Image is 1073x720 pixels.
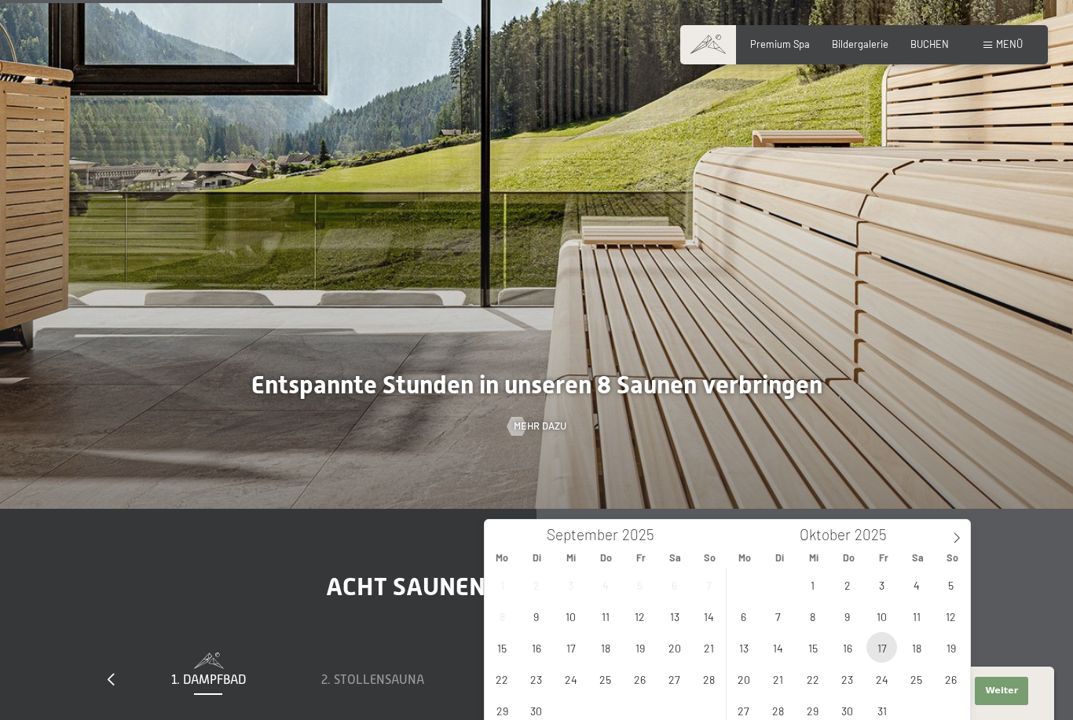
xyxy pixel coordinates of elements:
[588,553,623,563] span: Do
[797,569,828,600] span: Oktober 1, 2025
[851,525,903,543] input: Year
[762,553,797,563] span: Di
[693,553,727,563] span: So
[171,673,246,687] span: 1. Dampfbad
[555,632,586,663] span: September 17, 2025
[936,663,966,694] span: Oktober 26, 2025
[910,38,949,50] a: BUCHEN
[728,632,759,663] span: Oktober 13, 2025
[832,632,862,663] span: Oktober 16, 2025
[624,632,655,663] span: September 19, 2025
[126,633,947,652] div: Carousel Pagination
[694,663,724,694] span: September 28, 2025
[901,632,932,663] span: Oktober 18, 2025
[659,601,690,631] span: September 13, 2025
[763,663,793,694] span: Oktober 21, 2025
[800,528,851,543] span: Oktober
[763,601,793,631] span: Oktober 7, 2025
[936,553,970,563] span: So
[487,632,518,663] span: September 15, 2025
[624,601,655,631] span: September 12, 2025
[901,601,932,631] span: Oktober 11, 2025
[590,569,621,600] span: September 4, 2025
[763,632,793,663] span: Oktober 14, 2025
[659,569,690,600] span: September 6, 2025
[901,553,936,563] span: Sa
[901,569,932,600] span: Oktober 4, 2025
[487,601,518,631] span: September 8, 2025
[624,663,655,694] span: September 26, 2025
[866,601,897,631] span: Oktober 10, 2025
[554,553,588,563] span: Mi
[832,663,862,694] span: Oktober 23, 2025
[936,601,966,631] span: Oktober 12, 2025
[521,601,551,631] span: September 9, 2025
[832,569,862,600] span: Oktober 2, 2025
[797,663,828,694] span: Oktober 22, 2025
[866,632,897,663] span: Oktober 17, 2025
[555,601,586,631] span: September 10, 2025
[658,553,693,563] span: Sa
[555,663,586,694] span: September 24, 2025
[590,601,621,631] span: September 11, 2025
[694,601,724,631] span: September 14, 2025
[547,528,618,543] span: September
[624,569,655,600] span: September 5, 2025
[985,685,1018,697] span: Weiter
[521,632,551,663] span: September 16, 2025
[659,632,690,663] span: September 20, 2025
[326,572,747,601] span: Acht Saunen für Glücksmomente
[936,632,966,663] span: Oktober 19, 2025
[901,663,932,694] span: Oktober 25, 2025
[694,632,724,663] span: September 21, 2025
[519,553,554,563] span: Di
[485,553,519,563] span: Mo
[555,569,586,600] span: September 3, 2025
[866,553,901,563] span: Fr
[996,38,1023,50] span: Menü
[750,38,810,50] a: Premium Spa
[590,632,621,663] span: September 18, 2025
[728,663,759,694] span: Oktober 20, 2025
[659,663,690,694] span: September 27, 2025
[694,569,724,600] span: September 7, 2025
[590,663,621,694] span: September 25, 2025
[866,569,897,600] span: Oktober 3, 2025
[797,632,828,663] span: Oktober 15, 2025
[618,525,670,543] input: Year
[521,663,551,694] span: September 23, 2025
[727,553,762,563] span: Mo
[797,553,831,563] span: Mi
[832,38,888,50] a: Bildergalerie
[487,569,518,600] span: September 1, 2025
[514,419,566,433] span: Mehr dazu
[487,663,518,694] span: September 22, 2025
[831,553,866,563] span: Do
[936,569,966,600] span: Oktober 5, 2025
[321,673,424,687] span: 2. Stollensauna
[521,569,551,600] span: September 2, 2025
[728,601,759,631] span: Oktober 6, 2025
[797,601,828,631] span: Oktober 8, 2025
[832,601,862,631] span: Oktober 9, 2025
[624,553,658,563] span: Fr
[866,663,897,694] span: Oktober 24, 2025
[975,677,1028,705] button: Weiter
